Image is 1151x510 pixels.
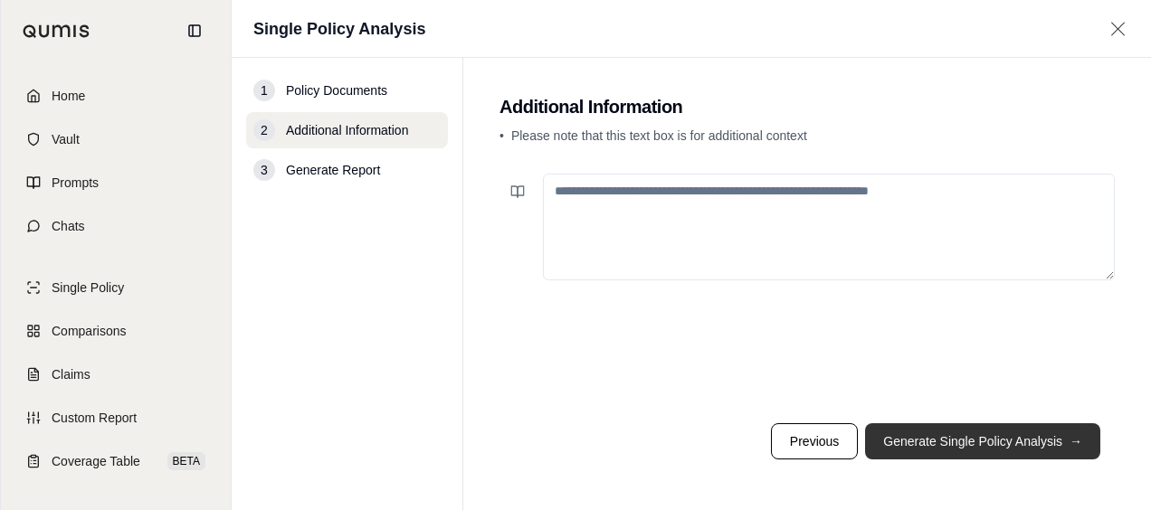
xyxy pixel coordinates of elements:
span: Coverage Table [52,452,140,470]
div: 1 [253,80,275,101]
button: Collapse sidebar [180,16,209,45]
span: Claims [52,365,90,383]
a: Comparisons [12,311,220,351]
span: Generate Report [286,161,380,179]
a: Home [12,76,220,116]
span: Chats [52,217,85,235]
img: Qumis Logo [23,24,90,38]
h2: Additional Information [499,94,1115,119]
a: Coverage TableBETA [12,441,220,481]
span: Home [52,87,85,105]
a: Vault [12,119,220,159]
span: Vault [52,130,80,148]
span: BETA [167,452,205,470]
span: Custom Report [52,409,137,427]
a: Custom Report [12,398,220,438]
a: Claims [12,354,220,394]
span: Single Policy [52,279,124,297]
div: 3 [253,159,275,181]
span: → [1070,432,1082,450]
h1: Single Policy Analysis [253,16,425,42]
span: Comparisons [52,322,126,340]
span: • [499,128,504,143]
a: Chats [12,206,220,246]
div: 2 [253,119,275,141]
a: Prompts [12,163,220,203]
span: Additional Information [286,121,408,139]
span: Please note that this text box is for additional context [511,128,807,143]
span: Prompts [52,174,99,192]
span: Policy Documents [286,81,387,99]
button: Previous [771,423,858,459]
button: Generate Single Policy Analysis→ [865,423,1100,459]
a: Single Policy [12,268,220,307]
